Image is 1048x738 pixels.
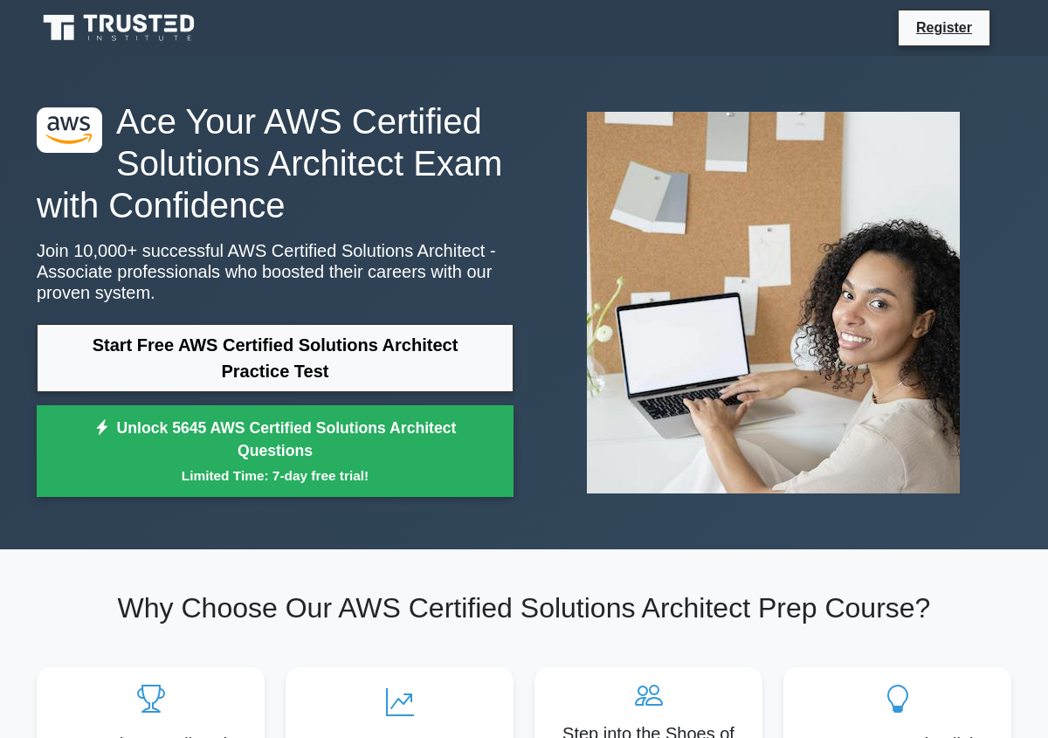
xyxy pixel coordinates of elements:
a: Unlock 5645 AWS Certified Solutions Architect QuestionsLimited Time: 7-day free trial! [37,405,514,498]
h1: Ace Your AWS Certified Solutions Architect Exam with Confidence [37,100,514,226]
a: Register [906,17,982,38]
p: Join 10,000+ successful AWS Certified Solutions Architect - Associate professionals who boosted t... [37,240,514,303]
small: Limited Time: 7-day free trial! [59,466,492,486]
a: Start Free AWS Certified Solutions Architect Practice Test [37,324,514,392]
h2: Why Choose Our AWS Certified Solutions Architect Prep Course? [37,591,1011,624]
